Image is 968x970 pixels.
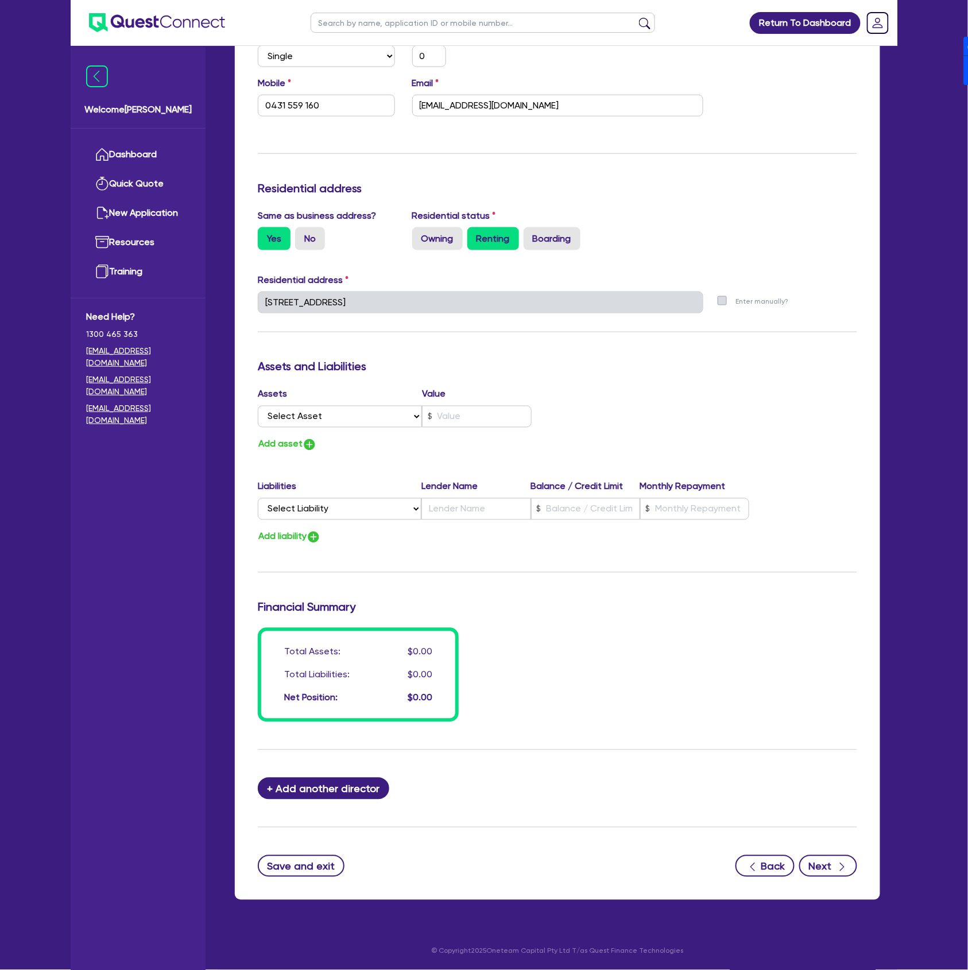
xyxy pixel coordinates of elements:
label: Boarding [524,227,580,250]
label: Residential status [412,209,496,223]
div: Net Position: [284,691,338,705]
label: Liabilities [258,480,421,494]
img: icon-add [303,438,316,452]
a: Training [86,257,190,286]
label: Monthly Repayment [640,480,749,494]
label: Mobile [258,76,291,90]
div: Total Liabilities: [284,668,350,682]
button: Next [799,855,857,877]
img: icon-menu-close [86,65,108,87]
a: New Application [86,199,190,228]
label: Lender Name [421,480,531,494]
label: Assets [258,387,422,401]
a: [EMAIL_ADDRESS][DOMAIN_NAME] [86,345,190,369]
a: Quick Quote [86,169,190,199]
label: Value [422,387,446,401]
img: quest-connect-logo-blue [89,13,225,32]
input: Search by name, application ID or mobile number... [311,13,655,33]
label: Renting [467,227,519,250]
img: training [95,265,109,278]
img: new-application [95,206,109,220]
span: $0.00 [408,692,432,703]
a: Resources [86,228,190,257]
button: Add asset [258,437,317,452]
a: Return To Dashboard [750,12,861,34]
label: No [295,227,325,250]
label: Yes [258,227,291,250]
h3: Residential address [258,181,857,195]
span: Welcome [PERSON_NAME] [84,103,192,117]
span: 1300 465 363 [86,328,190,340]
h3: Financial Summary [258,600,857,614]
input: Value [422,406,532,428]
p: © Copyright 2025 Oneteam Capital Pty Ltd T/as Quest Finance Technologies [227,946,888,956]
a: [EMAIL_ADDRESS][DOMAIN_NAME] [86,374,190,398]
h3: Assets and Liabilities [258,360,857,374]
span: $0.00 [408,669,432,680]
button: Back [735,855,795,877]
img: resources [95,235,109,249]
a: Dashboard [86,140,190,169]
input: Balance / Credit Limit [531,498,640,520]
div: Total Assets: [284,645,340,659]
label: Enter manually? [736,296,789,307]
button: + Add another director [258,778,389,800]
button: Save and exit [258,855,344,877]
input: Monthly Repayment [640,498,749,520]
label: Balance / Credit Limit [531,480,640,494]
button: Add liability [258,529,321,545]
a: [EMAIL_ADDRESS][DOMAIN_NAME] [86,402,190,426]
label: Same as business address? [258,209,376,223]
span: Need Help? [86,310,190,324]
span: $0.00 [408,646,432,657]
input: Lender Name [421,498,531,520]
a: Dropdown toggle [863,8,893,38]
img: icon-add [307,530,320,544]
label: Owning [412,227,463,250]
img: quick-quote [95,177,109,191]
label: Email [412,76,439,90]
label: Residential address [258,273,349,287]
